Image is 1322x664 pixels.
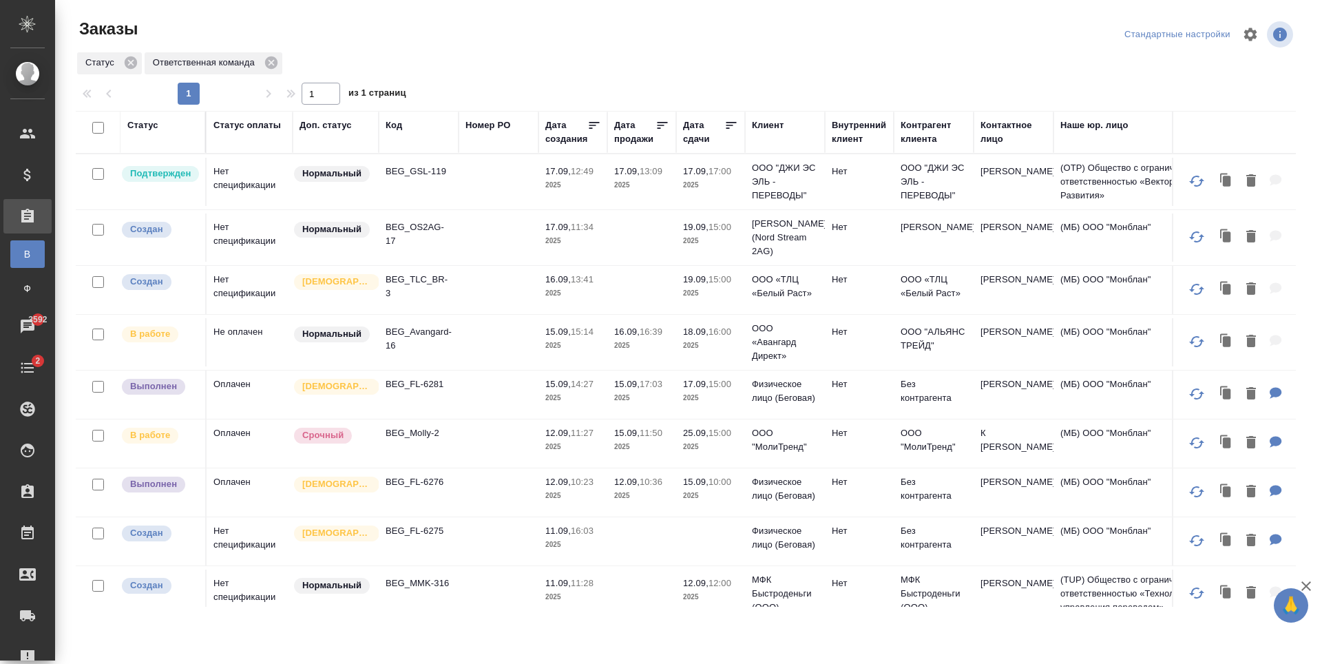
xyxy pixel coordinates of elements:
p: В работе [130,428,170,442]
p: 2025 [545,538,600,552]
div: Наше юр. лицо [1060,118,1129,132]
button: Удалить [1239,276,1263,304]
p: [DEMOGRAPHIC_DATA] [302,275,371,289]
p: Без контрагента [901,475,967,503]
p: Нет [832,426,887,440]
p: МФК Быстроденьги (ООО) [901,573,967,614]
td: [PERSON_NAME] [974,570,1053,618]
td: [PERSON_NAME] [974,214,1053,262]
p: ООО "ДЖИ ЭС ЭЛЬ - ПЕРЕВОДЫ" [752,161,818,203]
p: 12.09, [545,477,571,487]
div: Статус [127,118,158,132]
p: Статус [85,56,119,70]
div: Выставляется автоматически при создании заказа [120,577,198,595]
td: Нет спецификации [207,158,293,206]
p: 19.09, [683,222,709,232]
button: Клонировать [1213,276,1239,304]
p: 17:03 [640,379,662,389]
button: Обновить [1180,325,1213,358]
p: [PERSON_NAME] (Nord Stream 2AG) [752,217,818,258]
p: Нет [832,524,887,538]
div: Выставляется автоматически при создании заказа [120,273,198,291]
p: 2025 [614,178,669,192]
div: Выставляется автоматически для первых 3 заказов нового контактного лица. Особое внимание [293,273,372,291]
a: 2 [3,351,52,385]
p: Ответственная команда [153,56,260,70]
p: [PERSON_NAME] [901,220,967,234]
p: [DEMOGRAPHIC_DATA] [302,477,371,491]
div: Выставляет ПМ после принятия заказа от КМа [120,426,198,445]
p: 15.09, [545,379,571,389]
p: 17.09, [683,379,709,389]
div: Доп. статус [300,118,352,132]
button: Удалить [1239,429,1263,457]
div: Дата сдачи [683,118,724,146]
p: 2025 [683,590,738,604]
p: 18.09, [683,326,709,337]
p: 2025 [545,489,600,503]
div: Номер PO [465,118,510,132]
td: (МБ) ООО "Монблан" [1053,214,1219,262]
p: 17:00 [709,166,731,176]
p: BEG_OS2AG-17 [386,220,452,248]
p: Физическое лицо (Беговая) [752,475,818,503]
p: 2025 [545,590,600,604]
p: 10:00 [709,477,731,487]
p: 15:00 [709,428,731,438]
td: К [PERSON_NAME] [974,419,1053,468]
p: BEG_MMK-316 [386,577,452,590]
p: 2025 [683,440,738,454]
p: Без контрагента [901,524,967,552]
p: 2025 [545,287,600,300]
td: Нет спецификации [207,266,293,314]
td: (OTP) Общество с ограниченной ответственностью «Вектор Развития» [1053,154,1219,209]
div: Статус по умолчанию для стандартных заказов [293,220,372,239]
p: 25.09, [683,428,709,438]
p: Создан [130,222,163,236]
p: [DEMOGRAPHIC_DATA] [302,380,371,393]
div: Выставляется автоматически при создании заказа [120,524,198,543]
td: (МБ) ООО "Монблан" [1053,419,1219,468]
button: Обновить [1180,426,1213,459]
p: Нормальный [302,327,361,341]
button: Обновить [1180,577,1213,610]
p: BEG_Molly-2 [386,426,452,440]
p: [DEMOGRAPHIC_DATA] [302,526,371,540]
p: 11:34 [571,222,594,232]
p: 2025 [683,287,738,300]
p: ООО "ДЖИ ЭС ЭЛЬ - ПЕРЕВОДЫ" [901,161,967,203]
p: 10:23 [571,477,594,487]
p: 2025 [683,489,738,503]
p: 14:27 [571,379,594,389]
button: Клонировать [1213,429,1239,457]
p: BEG_FL-6281 [386,377,452,391]
div: Выставляется автоматически для первых 3 заказов нового контактного лица. Особое внимание [293,524,372,543]
p: BEG_FL-6276 [386,475,452,489]
p: МФК Быстроденьги (ООО) [752,573,818,614]
p: Нет [832,220,887,234]
td: (МБ) ООО "Монблан" [1053,517,1219,566]
div: Ответственная команда [145,52,282,74]
button: Клонировать [1213,167,1239,196]
p: 2025 [614,339,669,353]
p: 16:03 [571,526,594,536]
p: 12.09, [545,428,571,438]
div: Статус по умолчанию для стандартных заказов [293,325,372,344]
span: 🙏 [1279,591,1303,620]
p: Нормальный [302,167,361,180]
p: В работе [130,327,170,341]
span: Заказы [76,18,138,40]
td: (МБ) ООО "Монблан" [1053,266,1219,314]
span: из 1 страниц [348,85,406,105]
p: 2025 [683,339,738,353]
p: 10:36 [640,477,662,487]
span: Посмотреть информацию [1267,21,1296,48]
td: [PERSON_NAME] [974,468,1053,517]
button: Обновить [1180,220,1213,253]
p: Нет [832,273,887,287]
div: Выставляется автоматически, если на указанный объем услуг необходимо больше времени в стандартном... [293,426,372,445]
td: Нет спецификации [207,214,293,262]
a: 3592 [3,309,52,344]
td: [PERSON_NAME] [974,266,1053,314]
p: Создан [130,526,163,540]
